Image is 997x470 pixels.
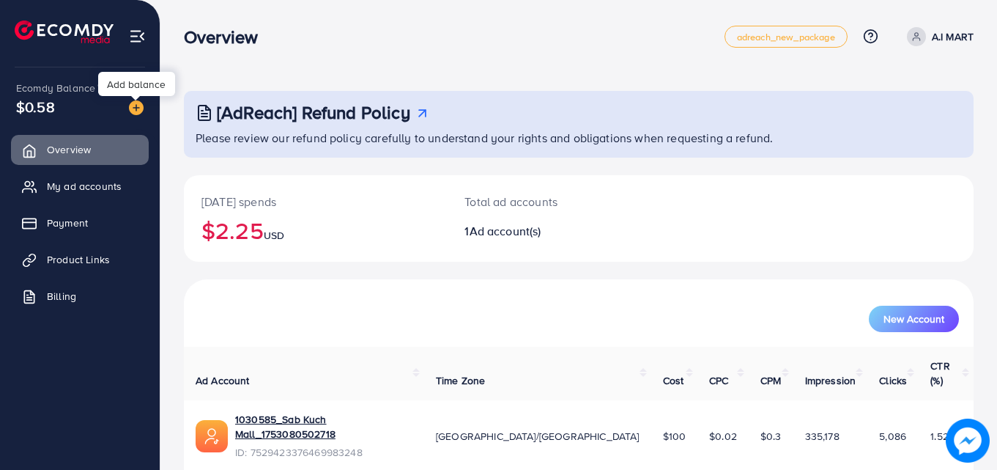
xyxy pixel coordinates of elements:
h3: [AdReach] Refund Policy [217,102,410,123]
span: Cost [663,373,684,388]
button: New Account [869,306,959,332]
span: CTR (%) [930,359,949,388]
p: Please review our refund policy carefully to understand your rights and obligations when requesti... [196,129,965,147]
a: adreach_new_package [724,26,848,48]
span: 335,178 [805,429,840,444]
img: ic-ads-acc.e4c84228.svg [196,420,228,452]
span: CPM [760,373,781,388]
span: Time Zone [436,373,485,388]
img: image [129,100,144,115]
span: 5,086 [879,429,906,444]
span: My ad accounts [47,179,122,194]
span: ID: 7529423376469983248 [235,445,412,460]
h2: $2.25 [201,216,429,244]
span: Clicks [879,373,907,388]
img: menu [129,28,146,45]
p: A.I MART [932,28,974,45]
p: [DATE] spends [201,193,429,210]
h2: 1 [464,224,627,238]
span: Ad account(s) [470,223,541,239]
a: Billing [11,282,149,311]
img: image [946,419,990,463]
span: $0.02 [709,429,737,444]
span: $0.3 [760,429,782,444]
img: logo [15,21,114,43]
span: Ecomdy Balance [16,81,95,95]
span: $0.58 [16,96,55,117]
span: adreach_new_package [737,32,835,42]
a: Product Links [11,245,149,274]
span: Impression [805,373,856,388]
span: Product Links [47,252,110,267]
span: 1.52 [930,429,949,444]
span: Billing [47,289,76,304]
span: CPC [709,373,728,388]
p: Total ad accounts [464,193,627,210]
div: Add balance [98,72,175,96]
a: Payment [11,208,149,238]
span: New Account [883,314,944,324]
a: A.I MART [901,27,974,46]
span: [GEOGRAPHIC_DATA]/[GEOGRAPHIC_DATA] [436,429,640,444]
a: 1030585_Sab Kuch Mall_1753080502718 [235,412,412,442]
span: USD [264,228,284,243]
span: Payment [47,216,88,230]
h3: Overview [184,26,270,48]
span: Overview [47,142,91,157]
span: $100 [663,429,686,444]
a: Overview [11,135,149,164]
span: Ad Account [196,373,250,388]
a: My ad accounts [11,172,149,201]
